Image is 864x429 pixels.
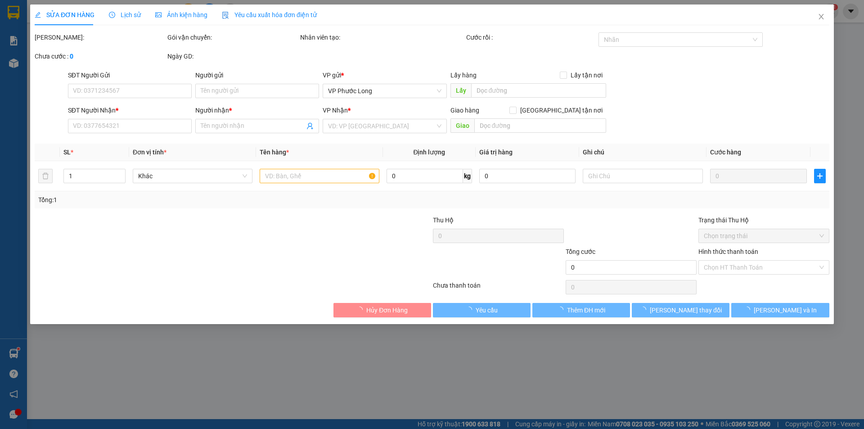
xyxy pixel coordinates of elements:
span: edit [35,12,41,18]
span: Thu Hộ [433,217,454,224]
span: Đơn vị tính [133,149,166,156]
span: Giá trị hàng [479,149,513,156]
span: loading [557,307,567,313]
img: icon [222,12,229,19]
input: Dọc đường [474,118,606,133]
span: picture [155,12,162,18]
span: Yêu cầu xuất hóa đơn điện tử [222,11,317,18]
th: Ghi chú [580,144,706,161]
div: Chưa thanh toán [432,280,565,296]
span: Cước hàng [710,149,741,156]
span: VP Nhận [323,107,348,114]
span: Hủy Đơn Hàng [366,305,408,315]
span: kg [463,169,472,183]
button: Thêm ĐH mới [532,303,630,317]
span: Ảnh kiện hàng [155,11,207,18]
div: Gói vận chuyển: [167,32,298,42]
span: Giao [450,118,474,133]
button: Close [809,5,834,30]
span: close [818,13,825,20]
div: Chưa cước : [35,51,166,61]
span: SỬA ĐƠN HÀNG [35,11,94,18]
div: [PERSON_NAME]: [35,32,166,42]
span: SL [63,149,71,156]
span: Chọn trạng thái [704,229,824,243]
span: Giao hàng [450,107,479,114]
input: Ghi Chú [583,169,703,183]
button: [PERSON_NAME] thay đổi [632,303,729,317]
div: Tổng: 1 [38,195,333,205]
input: 0 [710,169,807,183]
button: Hủy Đơn Hàng [333,303,431,317]
span: [GEOGRAPHIC_DATA] tận nơi [517,105,606,115]
span: loading [466,307,476,313]
span: [PERSON_NAME] và In [754,305,817,315]
div: Cước rồi : [466,32,597,42]
div: Trạng thái Thu Hộ [698,215,829,225]
button: [PERSON_NAME] và In [732,303,829,317]
span: Thêm ĐH mới [567,305,605,315]
div: Nhân viên tạo: [300,32,464,42]
span: plus [814,172,825,180]
span: Định lượng [414,149,445,156]
b: 0 [70,53,73,60]
button: delete [38,169,53,183]
span: Lấy [450,83,471,98]
div: SĐT Người Gửi [68,70,192,80]
span: Tổng cước [566,248,595,255]
span: Lấy tận nơi [567,70,606,80]
span: loading [640,307,650,313]
input: Dọc đường [471,83,606,98]
div: SĐT Người Nhận [68,105,192,115]
button: Yêu cầu [433,303,531,317]
span: user-add [307,122,314,130]
span: Yêu cầu [476,305,498,315]
label: Hình thức thanh toán [698,248,758,255]
span: Lịch sử [109,11,141,18]
input: VD: Bàn, Ghế [260,169,379,183]
div: Ngày GD: [167,51,298,61]
span: loading [744,307,754,313]
span: Lấy hàng [450,72,477,79]
span: Khác [138,169,247,183]
span: loading [356,307,366,313]
span: clock-circle [109,12,115,18]
div: Người nhận [195,105,319,115]
div: VP gửi [323,70,447,80]
div: Người gửi [195,70,319,80]
span: VP Phước Long [328,84,441,98]
span: Tên hàng [260,149,289,156]
button: plus [814,169,826,183]
span: [PERSON_NAME] thay đổi [650,305,722,315]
